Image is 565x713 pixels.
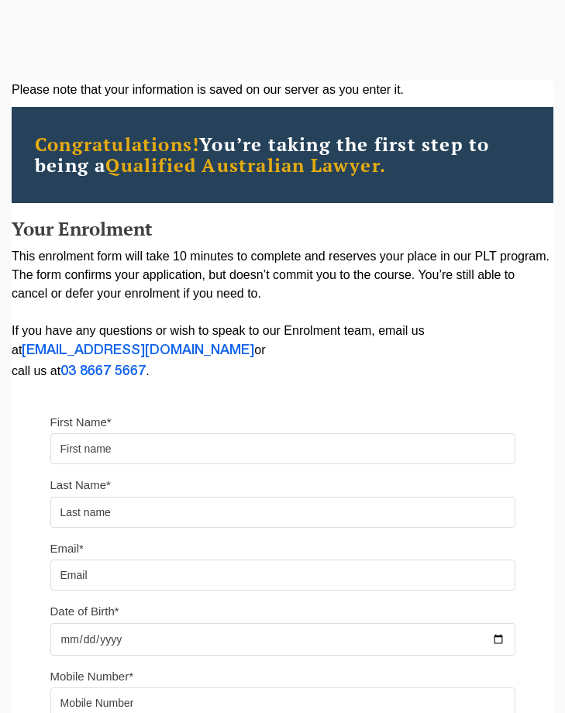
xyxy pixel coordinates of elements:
h2: You’re taking the first step to being a [35,134,530,176]
span: Congratulations! [35,132,199,157]
input: First name [50,433,515,464]
label: Email* [50,541,84,556]
h2: Your Enrolment [12,219,553,239]
a: 03 8667 5667 [60,365,146,377]
p: This enrolment form will take 10 minutes to complete and reserves your place in our PLT program. ... [12,247,553,382]
label: First Name* [50,415,112,430]
label: Date of Birth* [50,604,119,619]
a: [EMAIL_ADDRESS][DOMAIN_NAME] [22,344,254,356]
div: Please note that your information is saved on our server as you enter it. [12,81,553,99]
input: Last name [50,497,515,528]
input: Email [50,560,515,591]
label: Mobile Number* [50,669,134,684]
span: Qualified Australian Lawyer. [105,153,386,177]
label: Last Name* [50,477,111,493]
